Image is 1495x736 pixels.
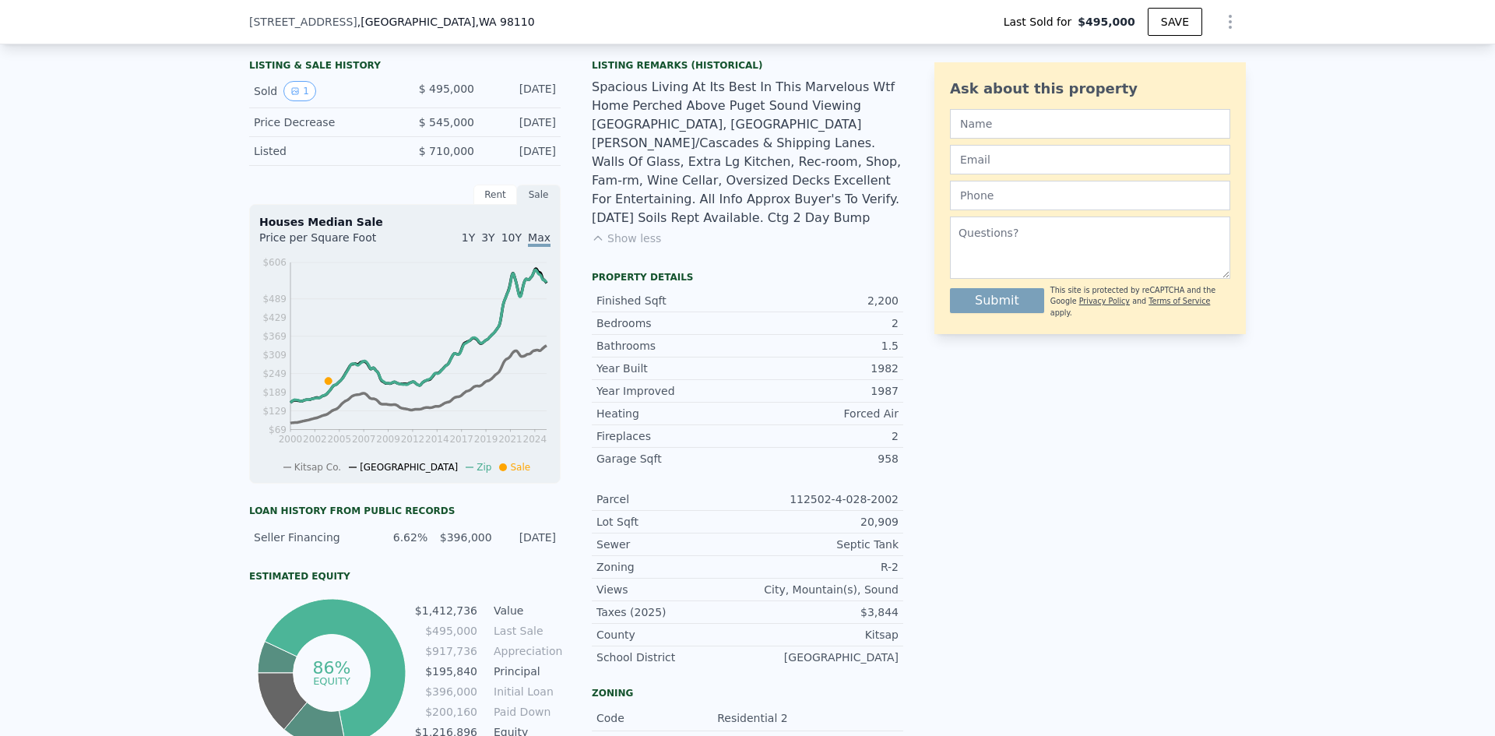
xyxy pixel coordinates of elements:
[254,143,392,159] div: Listed
[596,293,747,308] div: Finished Sqft
[596,710,717,726] div: Code
[950,78,1230,100] div: Ask about this property
[501,231,522,244] span: 10Y
[596,537,747,552] div: Sewer
[498,434,522,445] tspan: 2021
[747,559,899,575] div: R-2
[414,602,478,619] td: $1,412,736
[254,81,392,101] div: Sold
[487,81,556,101] div: [DATE]
[487,114,556,130] div: [DATE]
[303,434,327,445] tspan: 2002
[254,114,392,130] div: Price Decrease
[747,537,899,552] div: Septic Tank
[717,710,790,726] div: Residential 2
[313,674,350,686] tspan: equity
[596,491,747,507] div: Parcel
[462,231,475,244] span: 1Y
[510,462,530,473] span: Sale
[592,687,903,699] div: Zoning
[596,627,747,643] div: County
[596,514,747,530] div: Lot Sqft
[747,627,899,643] div: Kitsap
[481,231,494,244] span: 3Y
[950,288,1044,313] button: Submit
[523,434,547,445] tspan: 2024
[747,650,899,665] div: [GEOGRAPHIC_DATA]
[259,230,405,255] div: Price per Square Foot
[747,361,899,376] div: 1982
[249,14,357,30] span: [STREET_ADDRESS]
[747,315,899,331] div: 2
[262,331,287,342] tspan: $369
[596,451,747,467] div: Garage Sqft
[249,59,561,75] div: LISTING & SALE HISTORY
[596,559,747,575] div: Zoning
[747,293,899,308] div: 2,200
[401,434,425,445] tspan: 2012
[487,143,556,159] div: [DATE]
[747,383,899,399] div: 1987
[327,434,351,445] tspan: 2005
[596,338,747,354] div: Bathrooms
[477,462,491,473] span: Zip
[491,703,561,720] td: Paid Down
[517,185,561,205] div: Sale
[747,604,899,620] div: $3,844
[262,312,287,323] tspan: $429
[596,428,747,444] div: Fireplaces
[373,530,427,545] div: 6.62%
[1078,14,1135,30] span: $495,000
[491,683,561,700] td: Initial Loan
[950,109,1230,139] input: Name
[1215,6,1246,37] button: Show Options
[414,683,478,700] td: $396,000
[747,514,899,530] div: 20,909
[419,116,474,129] span: $ 545,000
[437,530,491,545] div: $396,000
[414,703,478,720] td: $200,160
[592,59,903,72] div: Listing Remarks (Historical)
[747,428,899,444] div: 2
[312,658,350,678] tspan: 86%
[596,383,747,399] div: Year Improved
[474,434,498,445] tspan: 2019
[259,214,551,230] div: Houses Median Sale
[376,434,400,445] tspan: 2009
[279,434,303,445] tspan: 2000
[491,622,561,639] td: Last Sale
[262,294,287,305] tspan: $489
[360,462,458,473] span: [GEOGRAPHIC_DATA]
[1079,297,1130,305] a: Privacy Policy
[528,231,551,247] span: Max
[592,271,903,283] div: Property details
[747,491,899,507] div: 112502-4-028-2002
[747,338,899,354] div: 1.5
[419,83,474,95] span: $ 495,000
[1148,8,1202,36] button: SAVE
[747,406,899,421] div: Forced Air
[262,368,287,379] tspan: $249
[283,81,316,101] button: View historical data
[262,350,287,361] tspan: $309
[254,530,364,545] div: Seller Financing
[596,650,747,665] div: School District
[950,145,1230,174] input: Email
[414,622,478,639] td: $495,000
[249,570,561,583] div: Estimated Equity
[1050,285,1230,319] div: This site is protected by reCAPTCHA and the Google and apply.
[262,387,287,398] tspan: $189
[501,530,556,545] div: [DATE]
[1149,297,1210,305] a: Terms of Service
[491,602,561,619] td: Value
[262,257,287,268] tspan: $606
[449,434,473,445] tspan: 2017
[596,604,747,620] div: Taxes (2025)
[475,16,534,28] span: , WA 98110
[294,462,341,473] span: Kitsap Co.
[357,14,535,30] span: , [GEOGRAPHIC_DATA]
[747,582,899,597] div: City, Mountain(s), Sound
[950,181,1230,210] input: Phone
[419,145,474,157] span: $ 710,000
[747,451,899,467] div: 958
